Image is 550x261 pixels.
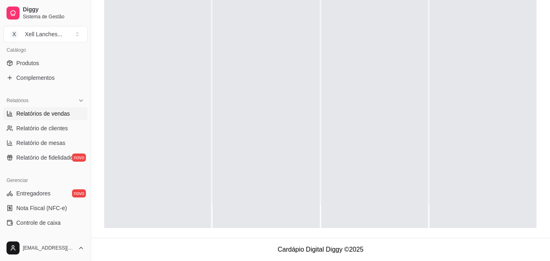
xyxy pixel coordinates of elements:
[16,139,66,147] span: Relatório de mesas
[16,110,70,118] span: Relatórios de vendas
[3,3,88,23] a: DiggySistema de Gestão
[16,124,68,132] span: Relatório de clientes
[16,59,39,67] span: Produtos
[3,107,88,120] a: Relatórios de vendas
[23,245,75,251] span: [EMAIL_ADDRESS][DOMAIN_NAME]
[16,204,67,212] span: Nota Fiscal (NFC-e)
[91,238,550,261] footer: Cardápio Digital Diggy © 2025
[3,71,88,84] a: Complementos
[3,151,88,164] a: Relatório de fidelidadenovo
[3,216,88,229] a: Controle de caixa
[25,30,62,38] div: Xell Lanches ...
[3,136,88,149] a: Relatório de mesas
[7,97,28,104] span: Relatórios
[3,238,88,258] button: [EMAIL_ADDRESS][DOMAIN_NAME]
[3,187,88,200] a: Entregadoresnovo
[3,44,88,57] div: Catálogo
[3,26,88,42] button: Select a team
[3,174,88,187] div: Gerenciar
[16,233,60,241] span: Controle de fiado
[3,231,88,244] a: Controle de fiado
[3,202,88,215] a: Nota Fiscal (NFC-e)
[16,74,55,82] span: Complementos
[16,219,61,227] span: Controle de caixa
[10,30,18,38] span: X
[23,6,84,13] span: Diggy
[16,154,73,162] span: Relatório de fidelidade
[3,122,88,135] a: Relatório de clientes
[16,189,50,197] span: Entregadores
[3,57,88,70] a: Produtos
[23,13,84,20] span: Sistema de Gestão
